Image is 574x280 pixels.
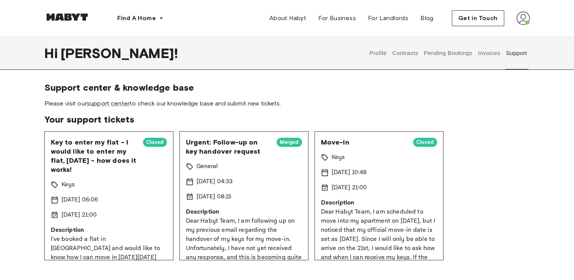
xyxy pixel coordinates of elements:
[44,45,61,61] span: Hi
[44,114,530,125] span: Your support tickets
[332,153,345,162] p: Keys
[61,195,98,204] p: [DATE] 06:06
[277,138,302,146] span: Merged
[318,14,356,23] span: For Business
[423,36,473,70] button: Pending Bookings
[321,138,407,147] span: Move-In
[197,177,233,186] p: [DATE] 04:33
[366,36,530,70] div: user profile tabs
[61,211,97,220] p: [DATE] 21:00
[477,36,501,70] button: Invoices
[186,138,270,156] span: Urgent: Follow-up on key handover request
[332,183,367,192] p: [DATE] 21:00
[143,138,167,146] span: Closed
[44,13,90,21] img: Habyt
[263,11,312,26] a: About Habyt
[362,11,414,26] a: For Landlords
[414,11,440,26] a: Blog
[51,138,137,174] span: Key to enter my flat - I would like to enter my flat, [DATE] - how does it works!
[61,45,178,61] span: [PERSON_NAME] !
[516,11,530,25] img: avatar
[44,99,530,108] span: Please visit our to check our knowledge base and submit new tickets.
[420,14,434,23] span: Blog
[117,14,156,23] span: Find A Home
[197,162,218,171] p: General
[368,14,408,23] span: For Landlords
[44,82,530,93] span: Support center & knowledge base
[413,138,437,146] span: Closed
[51,226,167,235] p: Description
[368,36,388,70] button: Profile
[312,11,362,26] a: For Business
[197,192,232,201] p: [DATE] 08:15
[269,14,306,23] span: About Habyt
[111,11,170,26] button: Find A Home
[452,10,504,26] button: Get in Touch
[321,198,437,208] p: Description
[186,208,302,217] p: Description
[87,100,130,107] a: support center
[392,36,419,70] button: Contracts
[332,168,367,177] p: [DATE] 10:48
[61,180,75,189] p: Keys
[505,36,528,70] button: Support
[458,14,498,23] span: Get in Touch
